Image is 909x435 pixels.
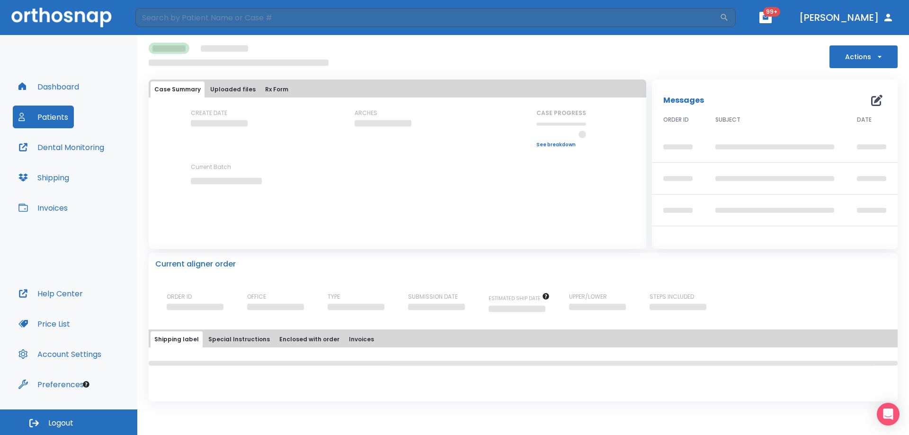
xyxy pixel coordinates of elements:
[205,331,274,347] button: Special Instructions
[650,293,694,301] p: STEPS INCLUDED
[13,373,89,396] button: Preferences
[155,258,236,270] p: Current aligner order
[857,115,872,124] span: DATE
[795,9,898,26] button: [PERSON_NAME]
[261,81,292,98] button: Rx Form
[191,163,276,171] p: Current Batch
[247,293,266,301] p: OFFICE
[536,109,586,117] p: CASE PROGRESS
[13,136,110,159] button: Dental Monitoring
[13,166,75,189] button: Shipping
[151,81,205,98] button: Case Summary
[13,106,74,128] button: Patients
[663,95,704,106] p: Messages
[13,312,76,335] button: Price List
[763,7,780,17] span: 99+
[151,81,644,98] div: tabs
[135,8,720,27] input: Search by Patient Name or Case #
[715,115,740,124] span: SUBJECT
[355,109,377,117] p: ARCHES
[151,331,203,347] button: Shipping label
[328,293,340,301] p: TYPE
[13,75,85,98] button: Dashboard
[829,45,898,68] button: Actions
[191,109,227,117] p: CREATE DATE
[345,331,378,347] button: Invoices
[489,295,550,302] span: The date will be available after approving treatment plan
[276,331,343,347] button: Enclosed with order
[13,343,107,365] button: Account Settings
[663,115,689,124] span: ORDER ID
[877,403,900,426] div: Open Intercom Messenger
[536,142,586,148] a: See breakdown
[13,282,89,305] button: Help Center
[151,331,896,347] div: tabs
[48,418,73,428] span: Logout
[167,293,192,301] p: ORDER ID
[11,8,112,27] img: Orthosnap
[82,380,90,389] div: Tooltip anchor
[408,293,458,301] p: SUBMISSION DATE
[206,81,259,98] button: Uploaded files
[569,293,607,301] p: UPPER/LOWER
[13,196,73,219] button: Invoices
